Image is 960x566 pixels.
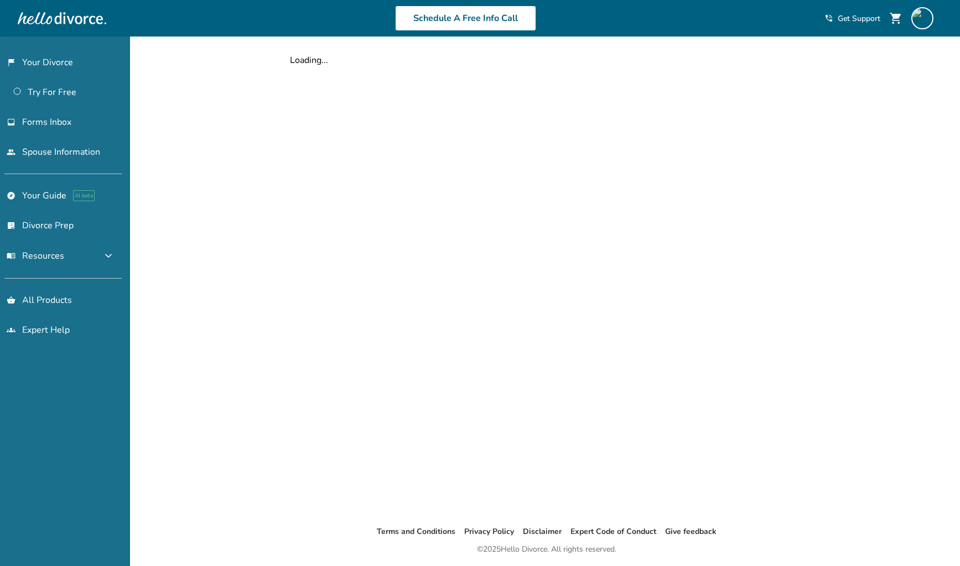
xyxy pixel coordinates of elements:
[889,12,902,25] span: shopping_cart
[7,296,15,305] span: shopping_basket
[7,118,15,127] span: inbox
[523,525,562,538] li: Disclaimer
[7,250,64,262] span: Resources
[7,221,15,230] span: list_alt_check
[7,191,15,200] span: explore
[570,526,656,537] a: Expert Code of Conduct
[7,58,15,67] span: flag_2
[7,326,15,334] span: groups
[7,148,15,156] span: people
[7,251,15,260] span: menu_book
[395,6,536,31] a: Schedule A Free Info Call
[665,525,717,538] li: Give feedback
[464,526,514,537] a: Privacy Policy
[377,526,455,537] a: Terms and Conditions
[477,543,616,556] div: © 2025 Hello Divorce. All rights reserved.
[824,14,833,23] span: phone_in_talk
[838,13,880,24] span: Get Support
[824,13,880,24] a: phone_in_talkGet Support
[911,7,933,29] img: jeannguyen3@gmail.com
[290,54,803,66] div: Loading...
[22,116,71,128] span: Forms Inbox
[73,190,95,201] span: AI beta
[102,249,115,263] span: expand_more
